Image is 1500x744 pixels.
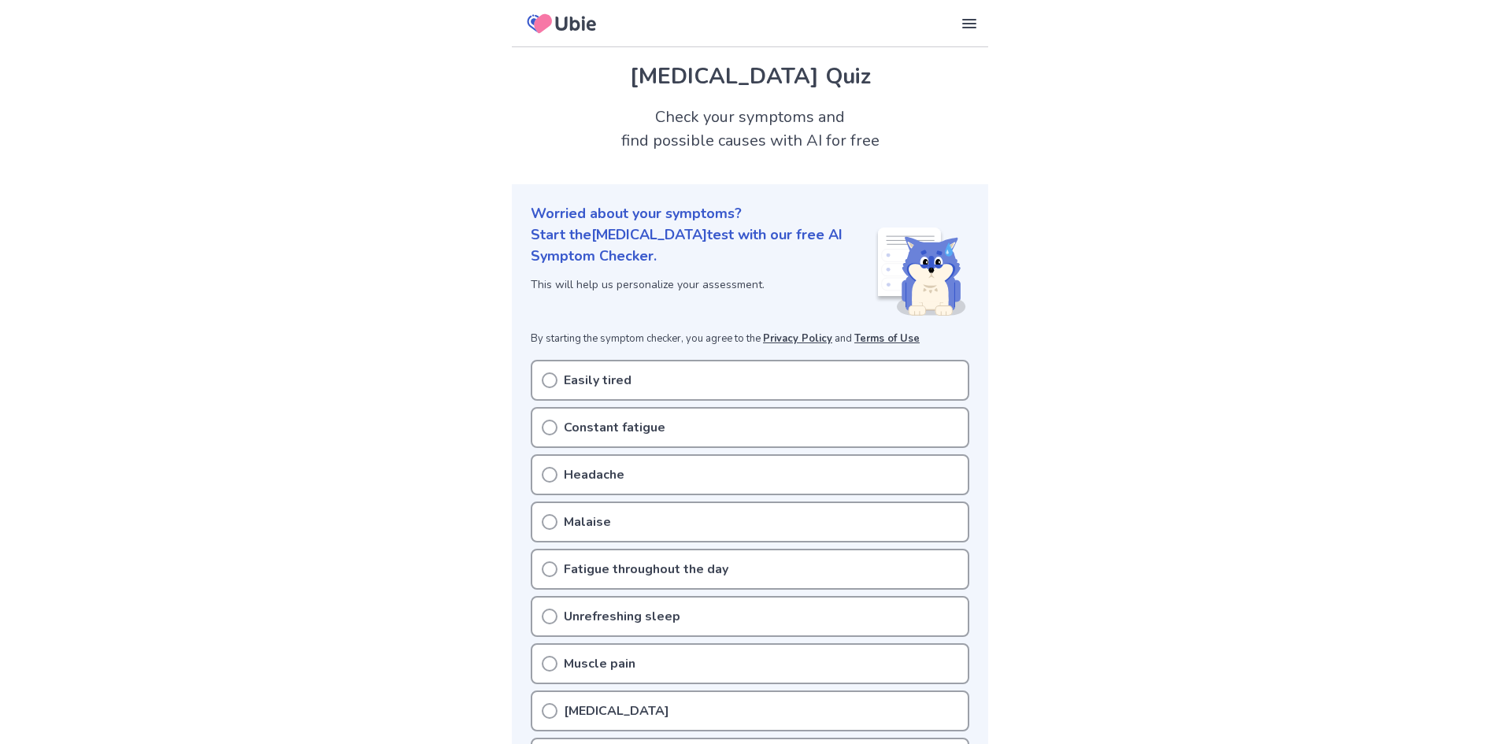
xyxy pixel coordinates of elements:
p: This will help us personalize your assessment. [531,276,875,293]
p: Easily tired [564,371,631,390]
p: Malaise [564,513,611,531]
p: Constant fatigue [564,418,665,437]
a: Terms of Use [854,331,920,346]
p: Worried about your symptoms? [531,203,969,224]
p: Unrefreshing sleep [564,607,680,626]
p: Headache [564,465,624,484]
h2: Check your symptoms and find possible causes with AI for free [512,105,988,153]
p: [MEDICAL_DATA] [564,701,669,720]
img: Shiba [875,228,966,316]
p: Start the [MEDICAL_DATA] test with our free AI Symptom Checker. [531,224,875,267]
p: Muscle pain [564,654,635,673]
p: By starting the symptom checker, you agree to the and [531,331,969,347]
p: Fatigue throughout the day [564,560,728,579]
a: Privacy Policy [763,331,832,346]
h1: [MEDICAL_DATA] Quiz [531,60,969,93]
